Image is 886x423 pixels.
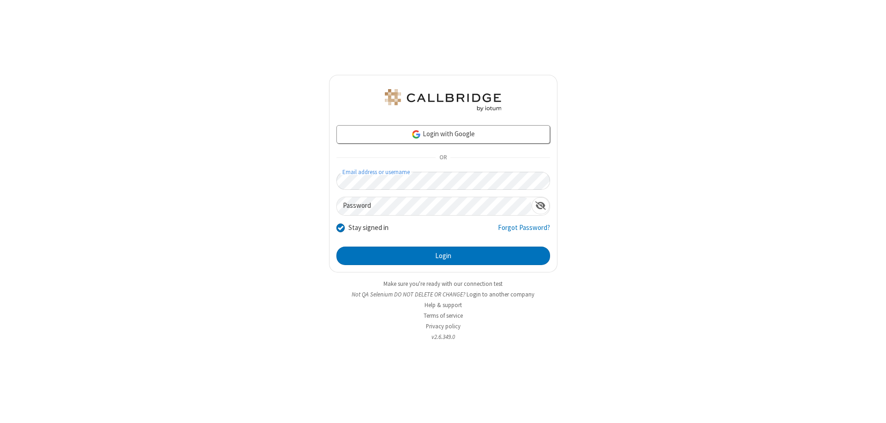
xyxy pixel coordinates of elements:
img: QA Selenium DO NOT DELETE OR CHANGE [383,89,503,111]
span: OR [436,151,450,164]
div: Show password [532,197,550,214]
button: Login [336,247,550,265]
a: Forgot Password? [498,223,550,240]
input: Password [337,197,532,215]
a: Login with Google [336,125,550,144]
label: Stay signed in [348,223,389,233]
li: v2.6.349.0 [329,332,557,341]
a: Terms of service [424,312,463,320]
button: Login to another company [467,290,534,299]
a: Help & support [425,301,462,309]
img: google-icon.png [411,129,421,139]
li: Not QA Selenium DO NOT DELETE OR CHANGE? [329,290,557,299]
a: Privacy policy [426,322,461,330]
a: Make sure you're ready with our connection test [383,280,503,288]
input: Email address or username [336,172,550,190]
